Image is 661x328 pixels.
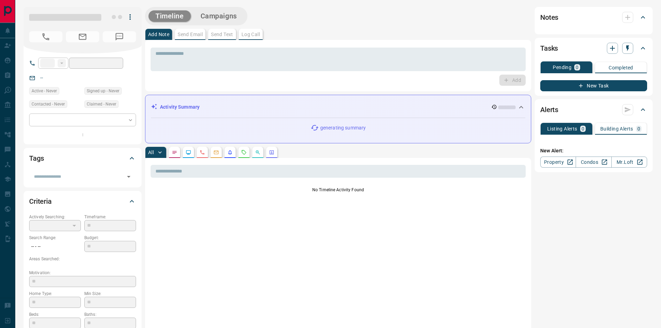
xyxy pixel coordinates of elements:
p: Completed [609,65,633,70]
p: Activity Summary [160,103,200,111]
p: Baths: [84,311,136,318]
span: No Email [66,31,99,42]
span: No Number [29,31,62,42]
p: Timeframe: [84,214,136,220]
div: Notes [540,9,647,26]
p: No Timeline Activity Found [151,187,526,193]
div: Alerts [540,101,647,118]
span: No Number [103,31,136,42]
p: Actively Searching: [29,214,81,220]
svg: Requests [241,150,247,155]
p: Search Range: [29,235,81,241]
p: Add Note [148,32,169,37]
button: Open [124,172,134,182]
span: Contacted - Never [32,101,65,108]
p: 0 [582,126,584,131]
span: Active - Never [32,87,57,94]
div: Activity Summary [151,101,525,113]
a: Mr.Loft [611,157,647,168]
svg: Calls [200,150,205,155]
p: Pending [553,65,571,70]
p: Home Type: [29,291,81,297]
p: All [148,150,154,155]
p: 0 [576,65,578,70]
svg: Lead Browsing Activity [186,150,191,155]
h2: Notes [540,12,558,23]
h2: Tags [29,153,44,164]
span: Signed up - Never [87,87,119,94]
p: Budget: [84,235,136,241]
a: Property [540,157,576,168]
button: Timeline [149,10,191,22]
button: New Task [540,80,647,91]
span: Claimed - Never [87,101,116,108]
svg: Opportunities [255,150,261,155]
p: -- - -- [29,241,81,252]
a: -- [40,75,43,81]
p: 0 [637,126,640,131]
p: New Alert: [540,147,647,154]
svg: Listing Alerts [227,150,233,155]
p: generating summary [320,124,366,132]
h2: Alerts [540,104,558,115]
div: Criteria [29,193,136,210]
p: Min Size: [84,291,136,297]
div: Tasks [540,40,647,57]
svg: Emails [213,150,219,155]
h2: Criteria [29,196,52,207]
button: Campaigns [194,10,244,22]
a: Condos [576,157,611,168]
svg: Notes [172,150,177,155]
p: Beds: [29,311,81,318]
div: Tags [29,150,136,167]
p: Motivation: [29,270,136,276]
h2: Tasks [540,43,558,54]
p: Listing Alerts [547,126,577,131]
p: Areas Searched: [29,256,136,262]
svg: Agent Actions [269,150,274,155]
p: Building Alerts [600,126,633,131]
